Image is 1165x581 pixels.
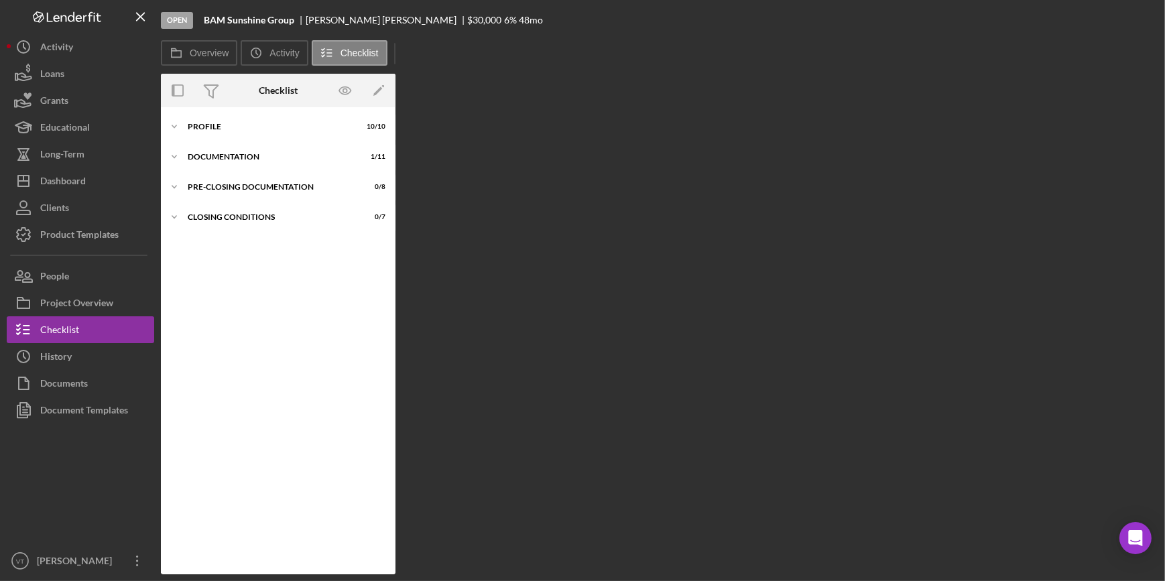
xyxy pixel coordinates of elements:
[40,221,119,251] div: Product Templates
[7,168,154,194] button: Dashboard
[40,168,86,198] div: Dashboard
[7,547,154,574] button: VT[PERSON_NAME]
[504,15,517,25] div: 6 %
[161,40,237,66] button: Overview
[40,370,88,400] div: Documents
[40,34,73,64] div: Activity
[188,213,352,221] div: Closing Conditions
[40,343,72,373] div: History
[519,15,543,25] div: 48 mo
[204,15,294,25] b: BAM Sunshine Group
[40,87,68,117] div: Grants
[1119,522,1152,554] div: Open Intercom Messenger
[40,289,113,320] div: Project Overview
[7,141,154,168] button: Long-Term
[190,48,229,58] label: Overview
[7,397,154,424] button: Document Templates
[34,547,121,578] div: [PERSON_NAME]
[161,12,193,29] div: Open
[40,194,69,224] div: Clients
[40,263,69,293] div: People
[306,15,468,25] div: [PERSON_NAME] [PERSON_NAME]
[40,397,128,427] div: Document Templates
[341,48,379,58] label: Checklist
[40,60,64,90] div: Loans
[40,141,84,171] div: Long-Term
[361,123,385,131] div: 10 / 10
[361,183,385,191] div: 0 / 8
[7,34,154,60] button: Activity
[361,213,385,221] div: 0 / 7
[7,194,154,221] button: Clients
[7,221,154,248] button: Product Templates
[16,558,24,565] text: VT
[7,60,154,87] button: Loans
[188,183,352,191] div: Pre-Closing Documentation
[40,316,79,346] div: Checklist
[241,40,308,66] button: Activity
[7,343,154,370] button: History
[7,87,154,114] button: Grants
[188,123,352,131] div: Profile
[40,114,90,144] div: Educational
[188,153,352,161] div: Documentation
[7,370,154,397] button: Documents
[7,316,154,343] button: Checklist
[259,85,298,96] div: Checklist
[468,14,502,25] span: $30,000
[312,40,387,66] button: Checklist
[269,48,299,58] label: Activity
[361,153,385,161] div: 1 / 11
[7,289,154,316] button: Project Overview
[7,263,154,289] button: People
[7,114,154,141] button: Educational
